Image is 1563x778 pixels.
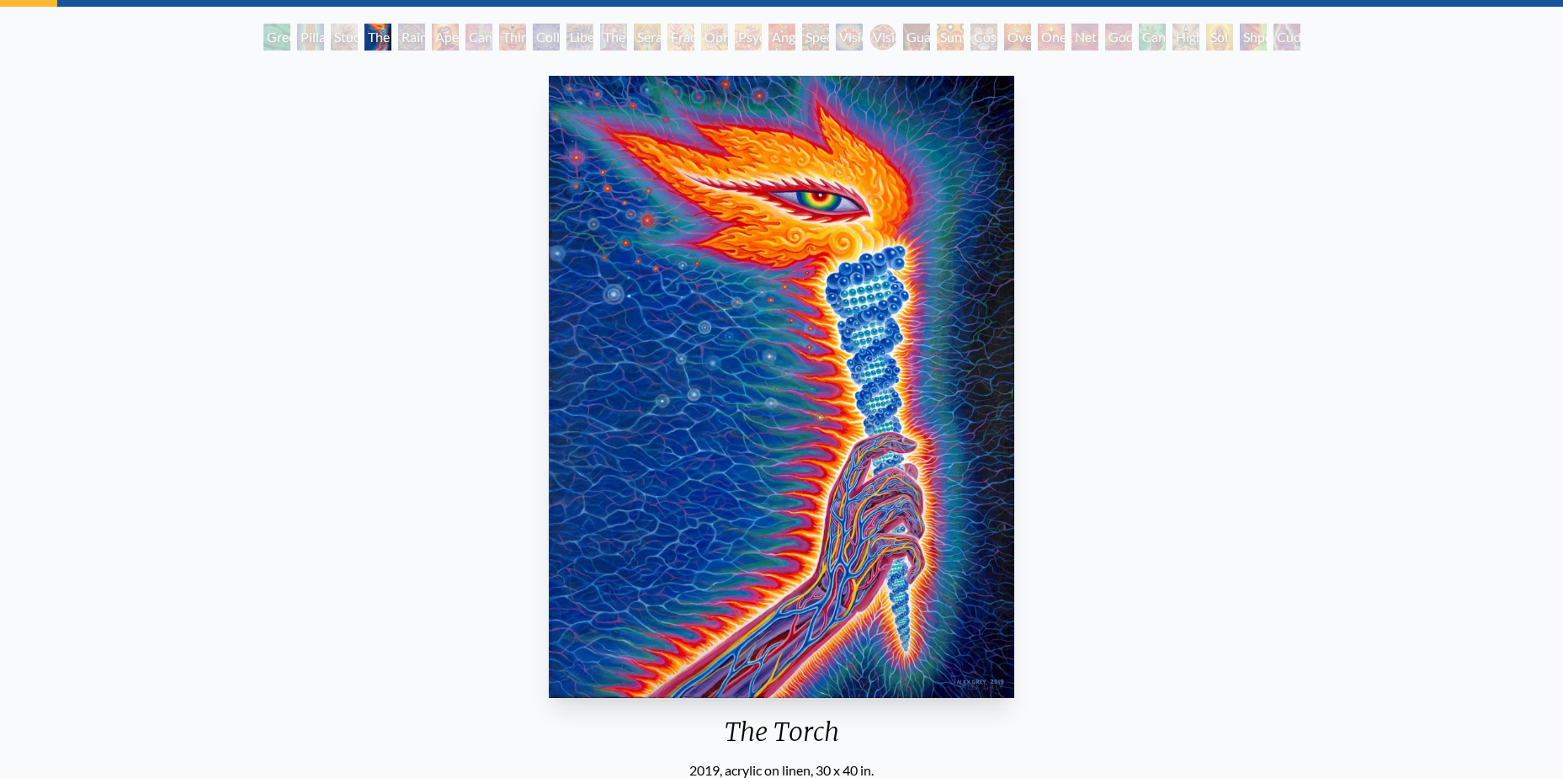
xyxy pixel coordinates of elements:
div: Liberation Through Seeing [566,24,593,51]
div: Vision [PERSON_NAME] [869,24,896,51]
div: Spectral Lotus [802,24,829,51]
div: Shpongled [1240,24,1267,51]
div: Cosmic Elf [970,24,997,51]
div: Cannabis Sutra [465,24,492,51]
div: Third Eye Tears of Joy [499,24,526,51]
div: Cannafist [1139,24,1166,51]
div: Vision Crystal [836,24,863,51]
div: Pillar of Awareness [297,24,324,51]
img: The-Torch-2019-Alex-Grey-watermarked.jpg [549,76,1014,698]
div: Angel Skin [768,24,795,51]
div: Cuddle [1273,24,1300,51]
div: The Torch [364,24,391,51]
div: Oversoul [1004,24,1031,51]
div: Fractal Eyes [667,24,694,51]
div: Aperture [432,24,459,51]
div: Higher Vision [1172,24,1199,51]
div: Study for the Great Turn [331,24,358,51]
div: Sol Invictus [1206,24,1233,51]
div: Sunyata [937,24,964,51]
div: Psychomicrograph of a Fractal Paisley Cherub Feather Tip [735,24,762,51]
div: One [1038,24,1065,51]
div: The Seer [600,24,627,51]
div: Ophanic Eyelash [701,24,728,51]
div: Seraphic Transport Docking on the Third Eye [634,24,661,51]
div: Guardian of Infinite Vision [903,24,930,51]
div: Green Hand [263,24,290,51]
div: Rainbow Eye Ripple [398,24,425,51]
div: The Torch [542,717,1021,760]
div: Collective Vision [533,24,560,51]
div: Net of Being [1071,24,1098,51]
div: Godself [1105,24,1132,51]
